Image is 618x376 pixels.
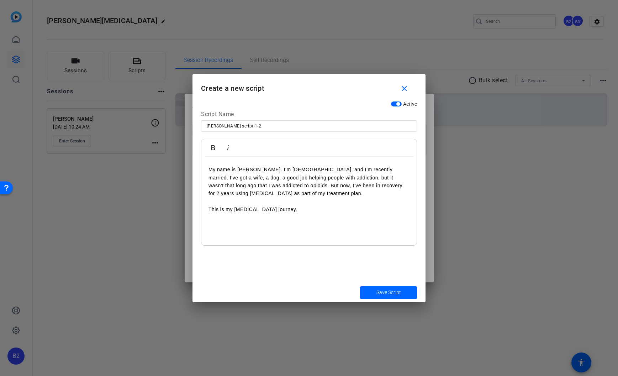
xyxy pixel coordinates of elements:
p: This is my [MEDICAL_DATA] journey. [208,205,410,213]
input: Enter Script Name [207,122,411,130]
div: Script Name [201,110,417,121]
button: Save Script [360,286,417,299]
button: Bold (⌘B) [206,141,220,155]
mat-icon: close [400,84,409,93]
h1: Create a new script [192,74,426,97]
button: Italic (⌘I) [221,141,235,155]
span: Save Script [376,289,401,296]
p: My name is [PERSON_NAME]. I’m [DEMOGRAPHIC_DATA], and I’m recently married. I’ve got a wife, a do... [208,166,410,198]
span: Active [403,101,417,107]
